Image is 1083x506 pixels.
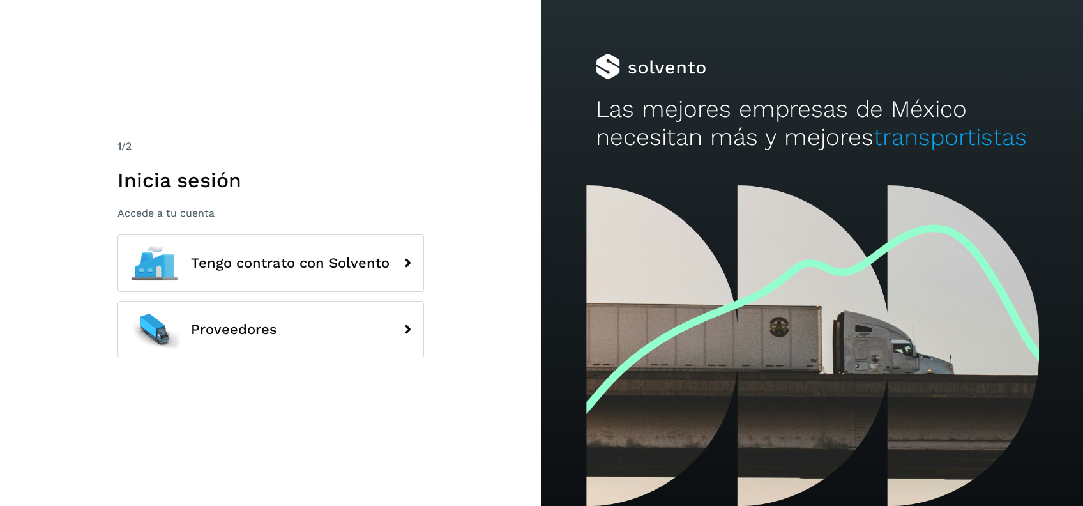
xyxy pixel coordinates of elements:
[874,123,1027,151] span: transportistas
[191,322,277,337] span: Proveedores
[117,234,424,292] button: Tengo contrato con Solvento
[117,168,424,192] h1: Inicia sesión
[117,140,121,152] span: 1
[117,207,424,219] p: Accede a tu cuenta
[191,256,390,271] span: Tengo contrato con Solvento
[117,301,424,358] button: Proveedores
[117,139,424,154] div: /2
[596,95,1029,152] h2: Las mejores empresas de México necesitan más y mejores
